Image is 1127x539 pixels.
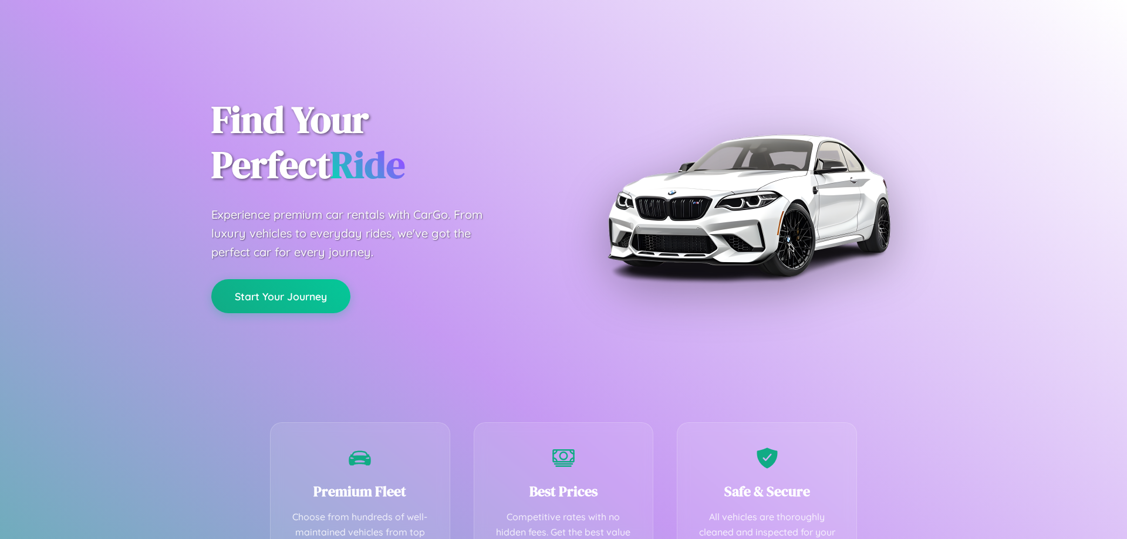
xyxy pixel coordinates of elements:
[211,205,505,262] p: Experience premium car rentals with CarGo. From luxury vehicles to everyday rides, we've got the ...
[211,279,350,313] button: Start Your Journey
[602,59,895,352] img: Premium BMW car rental vehicle
[211,97,546,188] h1: Find Your Perfect
[330,139,405,190] span: Ride
[288,482,432,501] h3: Premium Fleet
[695,482,839,501] h3: Safe & Secure
[492,482,636,501] h3: Best Prices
